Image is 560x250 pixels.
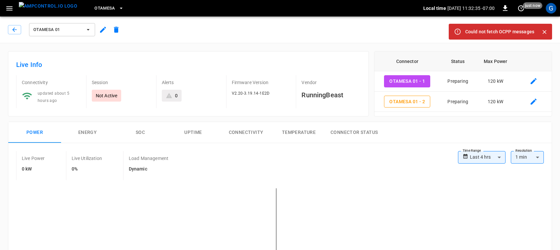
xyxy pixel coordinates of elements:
div: 0 [175,92,178,99]
label: Time Range [463,148,481,153]
div: 1 min [511,151,544,164]
button: OtaMesa [92,2,126,15]
span: updated about 5 hours ago [38,91,69,103]
table: connector table [374,51,552,112]
button: SOC [114,122,167,143]
button: OtaMesa 01 - 2 [384,96,430,108]
button: OtaMesa 01 [29,23,95,36]
button: Uptime [167,122,220,143]
h6: 0% [72,166,102,173]
p: Alerts [162,79,221,86]
span: V2.20-3.19.14-1E2D [232,91,270,96]
p: Vendor [301,79,361,86]
button: Temperature [272,122,325,143]
h6: Live Info [16,59,361,70]
p: Connectivity [22,79,81,86]
h6: 0 kW [22,166,45,173]
button: Power [8,122,61,143]
td: Preparing [440,92,476,112]
h6: RunningBeast [301,90,361,100]
button: OtaMesa 01 - 1 [384,75,430,87]
th: Status [440,51,476,71]
p: Firmware Version [232,79,291,86]
th: Connector [374,51,440,71]
p: Live Utilization [72,155,102,162]
button: set refresh interval [516,3,526,14]
p: Live Power [22,155,45,162]
img: ampcontrol.io logo [19,2,77,10]
label: Resolution [515,148,532,153]
p: Not Active [96,92,118,99]
td: 120 kW [476,71,515,92]
p: Local time [423,5,446,12]
button: Close [540,27,549,37]
p: [DATE] 11:32:35 -07:00 [447,5,495,12]
td: 120 kW [476,92,515,112]
span: just now [523,2,542,9]
button: Connectivity [220,122,272,143]
div: Could not fetch OCPP messages [465,26,534,38]
button: Energy [61,122,114,143]
span: OtaMesa 01 [33,26,82,34]
p: Load Management [129,155,168,162]
div: Last 4 hrs [470,151,506,164]
button: Connector Status [325,122,383,143]
div: profile-icon [546,3,556,14]
td: Preparing [440,71,476,92]
span: OtaMesa [94,5,115,12]
p: Session [92,79,151,86]
th: Max Power [476,51,515,71]
h6: Dynamic [129,166,168,173]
